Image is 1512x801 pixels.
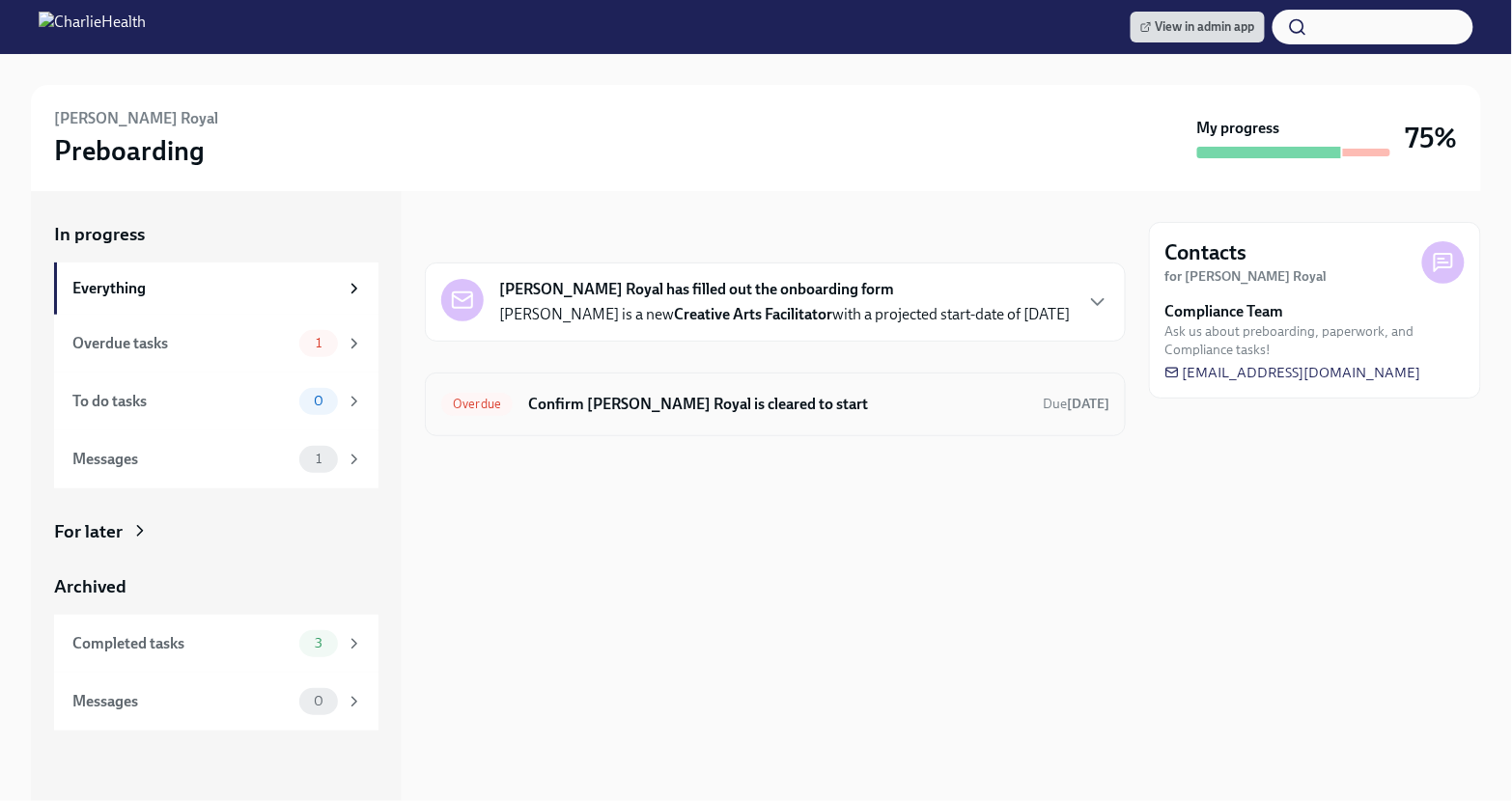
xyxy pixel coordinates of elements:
[304,336,333,350] span: 1
[441,397,513,411] span: Overdue
[425,222,516,247] div: In progress
[72,633,292,654] div: Completed tasks
[54,222,378,247] a: In progress
[1140,17,1255,37] span: View in admin app
[54,430,378,488] a: Messages1
[302,394,335,408] span: 0
[54,615,378,673] a: Completed tasks3
[1043,396,1109,412] span: Due
[1165,322,1465,359] span: Ask us about preboarding, paperwork, and Compliance tasks!
[1165,363,1421,382] a: [EMAIL_ADDRESS][DOMAIN_NAME]
[72,691,292,712] div: Messages
[54,673,378,731] a: Messages0
[54,519,123,544] div: For later
[72,278,338,299] div: Everything
[39,12,146,42] img: CharlieHealth
[54,262,378,315] a: Everything
[304,452,333,466] span: 1
[1197,118,1280,139] strong: My progress
[72,333,292,354] div: Overdue tasks
[1043,395,1109,413] span: August 24th, 2025 09:00
[54,519,378,544] a: For later
[54,315,378,373] a: Overdue tasks1
[54,574,378,599] a: Archived
[1131,12,1265,42] a: View in admin app
[54,108,218,129] h6: [PERSON_NAME] Royal
[1067,396,1109,412] strong: [DATE]
[72,391,292,412] div: To do tasks
[1165,268,1328,285] strong: for [PERSON_NAME] Royal
[302,694,335,708] span: 0
[303,636,334,650] span: 3
[1165,238,1247,267] h4: Contacts
[528,394,1027,415] h6: Confirm [PERSON_NAME] Royal is cleared to start
[674,305,832,323] strong: Creative Arts Facilitator
[441,389,1109,420] a: OverdueConfirm [PERSON_NAME] Royal is cleared to startDue[DATE]
[1406,121,1458,155] h3: 75%
[499,279,894,300] strong: [PERSON_NAME] Royal has filled out the onboarding form
[72,449,292,470] div: Messages
[499,304,1070,325] p: [PERSON_NAME] is a new with a projected start-date of [DATE]
[54,133,205,168] h3: Preboarding
[1165,301,1284,322] strong: Compliance Team
[54,373,378,430] a: To do tasks0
